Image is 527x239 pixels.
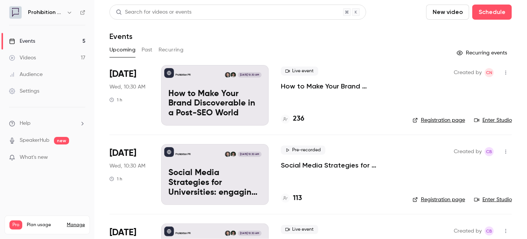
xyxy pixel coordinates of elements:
p: Prohibition PR [176,152,191,156]
a: Manage [67,222,85,228]
p: Social Media Strategies for Universities: engaging the new student cohort [168,168,262,197]
span: CN [486,68,493,77]
button: New video [426,5,469,20]
img: Prohibition PR [9,6,22,19]
div: Settings [9,87,39,95]
span: [DATE] [109,147,136,159]
img: Will Ockenden [231,231,236,236]
span: Live event [281,67,318,76]
span: Help [20,119,31,127]
div: Videos [9,54,36,62]
button: Upcoming [109,44,136,56]
span: Plan usage [27,222,62,228]
span: CB [486,147,493,156]
h6: Prohibition PR [28,9,63,16]
a: 113 [281,193,302,203]
span: CB [486,227,493,236]
h4: 236 [293,114,304,124]
span: Created by [454,68,482,77]
span: new [54,137,69,144]
a: How to Make Your Brand Discoverable in a Post-SEO World [281,82,401,91]
img: Chris Norton [225,152,230,157]
span: Live event [281,225,318,234]
span: What's new [20,154,48,161]
span: Created by [454,227,482,236]
div: 1 h [109,97,122,103]
span: [DATE] 10:30 AM [238,231,261,236]
span: Wed, 10:30 AM [109,162,145,170]
li: help-dropdown-opener [9,119,85,127]
span: Pro [9,220,22,230]
a: Registration page [413,116,465,124]
span: [DATE] [109,227,136,239]
p: Prohibition PR [176,231,191,235]
img: Will Ockenden [231,152,236,157]
img: Chris Norton [225,231,230,236]
span: [DATE] 10:30 AM [238,72,261,78]
a: SpeakerHub [20,137,49,144]
p: Prohibition PR [176,73,191,77]
a: Enter Studio [474,196,512,203]
button: Recurring events [453,47,512,59]
span: Pre-recorded [281,146,325,155]
button: Recurring [159,44,184,56]
div: 1 h [109,176,122,182]
a: Registration page [413,196,465,203]
img: Chris Norton [225,72,230,78]
a: How to Make Your Brand Discoverable in a Post-SEO WorldProhibition PRWill OckendenChris Norton[DA... [161,65,269,126]
span: [DATE] [109,68,136,80]
img: Will Ockenden [231,72,236,78]
span: Claire Beaumont [485,147,494,156]
div: Events [9,37,35,45]
p: How to Make Your Brand Discoverable in a Post-SEO World [168,89,262,118]
span: [DATE] 10:30 AM [238,152,261,157]
h1: Events [109,32,133,41]
button: Schedule [472,5,512,20]
a: Social Media Strategies for Universities: engaging the new student cohort [281,161,401,170]
div: Audience [9,71,43,78]
h4: 113 [293,193,302,203]
a: 236 [281,114,304,124]
div: Sep 17 Wed, 10:30 AM (Europe/London) [109,65,149,126]
button: Past [142,44,153,56]
span: Created by [454,147,482,156]
a: Social Media Strategies for Universities: engaging the new student cohortProhibition PRWill Ocken... [161,144,269,205]
span: Claire Beaumont [485,227,494,236]
div: Search for videos or events [116,8,191,16]
div: Sep 24 Wed, 10:30 AM (Europe/London) [109,144,149,205]
span: Chris Norton [485,68,494,77]
a: Enter Studio [474,116,512,124]
span: Wed, 10:30 AM [109,83,145,91]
